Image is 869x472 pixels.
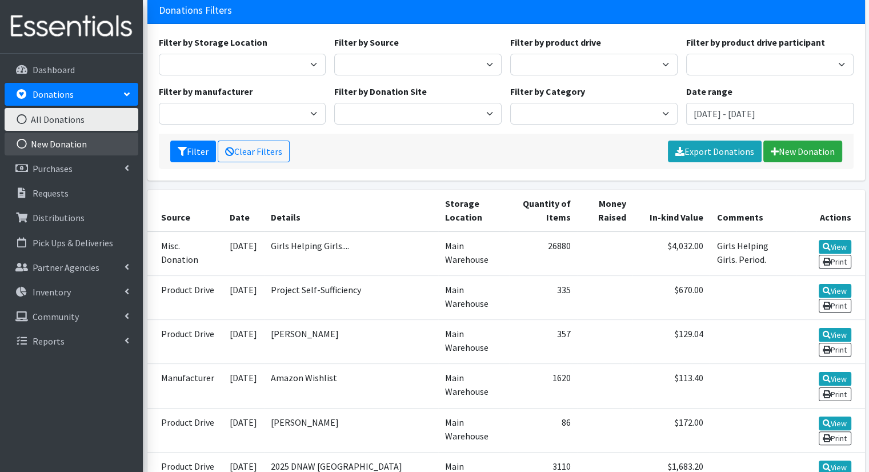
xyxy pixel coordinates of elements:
td: 335 [509,275,577,319]
td: $670.00 [632,275,710,319]
a: All Donations [5,108,138,131]
a: New Donation [5,133,138,155]
td: $4,032.00 [632,231,710,276]
th: Actions [796,190,864,231]
label: Filter by Storage Location [159,35,267,49]
td: 357 [509,320,577,364]
td: Main Warehouse [438,408,509,452]
p: Dashboard [33,64,75,75]
p: Requests [33,187,69,199]
td: Main Warehouse [438,364,509,408]
td: $172.00 [632,408,710,452]
a: Reports [5,330,138,353]
a: Print [819,299,851,313]
a: Clear Filters [218,141,290,162]
a: Partner Agencies [5,256,138,279]
a: Pick Ups & Deliveries [5,231,138,254]
td: Manufacturer [147,364,223,408]
h3: Donations Filters [159,5,232,17]
td: Amazon Wishlist [264,364,438,408]
td: [DATE] [223,364,264,408]
a: Requests [5,182,138,205]
td: [PERSON_NAME] [264,408,438,452]
p: Donations [33,89,74,100]
p: Community [33,311,79,322]
td: $129.04 [632,320,710,364]
td: Main Warehouse [438,275,509,319]
a: Print [819,255,851,269]
td: Product Drive [147,275,223,319]
label: Filter by Donation Site [334,85,427,98]
p: Inventory [33,286,71,298]
a: Donations [5,83,138,106]
label: Filter by Category [510,85,585,98]
td: [PERSON_NAME] [264,320,438,364]
a: Print [819,431,851,445]
td: Misc. Donation [147,231,223,276]
p: Partner Agencies [33,262,99,273]
a: Community [5,305,138,328]
a: View [819,284,851,298]
th: In-kind Value [632,190,710,231]
td: Girls Helping Girls.... [264,231,438,276]
img: HumanEssentials [5,7,138,46]
th: Quantity of Items [509,190,577,231]
td: Product Drive [147,320,223,364]
p: Reports [33,335,65,347]
td: 26880 [509,231,577,276]
td: [DATE] [223,320,264,364]
button: Filter [170,141,216,162]
td: Main Warehouse [438,231,509,276]
a: Print [819,343,851,357]
a: Distributions [5,206,138,229]
th: Details [264,190,438,231]
p: Distributions [33,212,85,223]
label: Date range [686,85,732,98]
td: Main Warehouse [438,320,509,364]
label: Filter by Source [334,35,399,49]
td: [DATE] [223,275,264,319]
a: Dashboard [5,58,138,81]
a: Export Donations [668,141,762,162]
a: Purchases [5,157,138,180]
td: $113.40 [632,364,710,408]
th: Source [147,190,223,231]
a: New Donation [763,141,842,162]
a: View [819,240,851,254]
label: Filter by product drive [510,35,601,49]
a: Inventory [5,281,138,303]
label: Filter by product drive participant [686,35,825,49]
td: [DATE] [223,231,264,276]
td: 1620 [509,364,577,408]
a: View [819,372,851,386]
a: View [819,417,851,430]
td: Product Drive [147,408,223,452]
th: Money Raised [578,190,633,231]
th: Date [223,190,264,231]
a: Print [819,387,851,401]
p: Pick Ups & Deliveries [33,237,113,249]
p: Purchases [33,163,73,174]
label: Filter by manufacturer [159,85,253,98]
th: Storage Location [438,190,509,231]
td: 86 [509,408,577,452]
th: Comments [710,190,796,231]
a: View [819,328,851,342]
td: Girls Helping Girls. Period. [710,231,796,276]
td: [DATE] [223,408,264,452]
input: January 1, 2011 - December 31, 2011 [686,103,854,125]
td: Project Self-Sufficiency [264,275,438,319]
